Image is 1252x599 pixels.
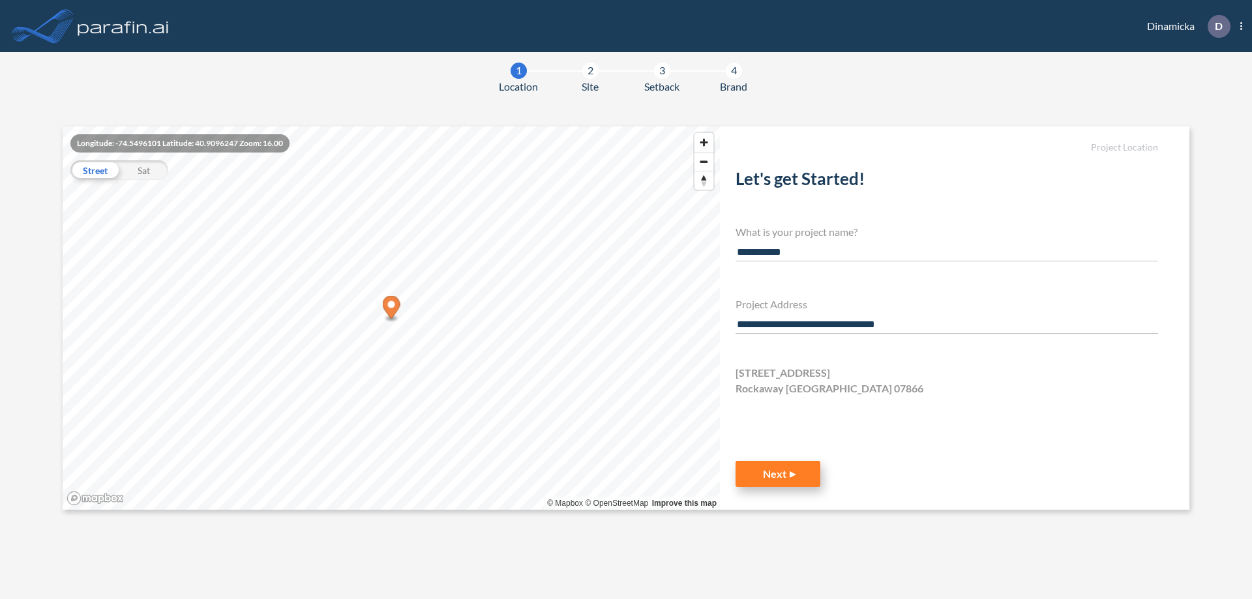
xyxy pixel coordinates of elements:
[582,79,599,95] span: Site
[694,133,713,152] button: Zoom in
[547,499,583,508] a: Mapbox
[736,461,820,487] button: Next
[511,63,527,79] div: 1
[736,365,830,381] span: [STREET_ADDRESS]
[736,142,1158,153] h5: Project Location
[67,491,124,506] a: Mapbox homepage
[720,79,747,95] span: Brand
[726,63,742,79] div: 4
[119,160,168,180] div: Sat
[75,13,171,39] img: logo
[383,296,400,323] div: Map marker
[582,63,599,79] div: 2
[499,79,538,95] span: Location
[1215,20,1223,32] p: D
[654,63,670,79] div: 3
[1127,15,1242,38] div: Dinamicka
[652,499,717,508] a: Improve this map
[585,499,648,508] a: OpenStreetMap
[70,134,290,153] div: Longitude: -74.5496101 Latitude: 40.9096247 Zoom: 16.00
[694,153,713,171] span: Zoom out
[694,171,713,190] button: Reset bearing to north
[70,160,119,180] div: Street
[63,126,720,510] canvas: Map
[644,79,679,95] span: Setback
[736,298,1158,310] h4: Project Address
[736,169,1158,194] h2: Let's get Started!
[736,226,1158,238] h4: What is your project name?
[694,152,713,171] button: Zoom out
[736,381,923,396] span: Rockaway [GEOGRAPHIC_DATA] 07866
